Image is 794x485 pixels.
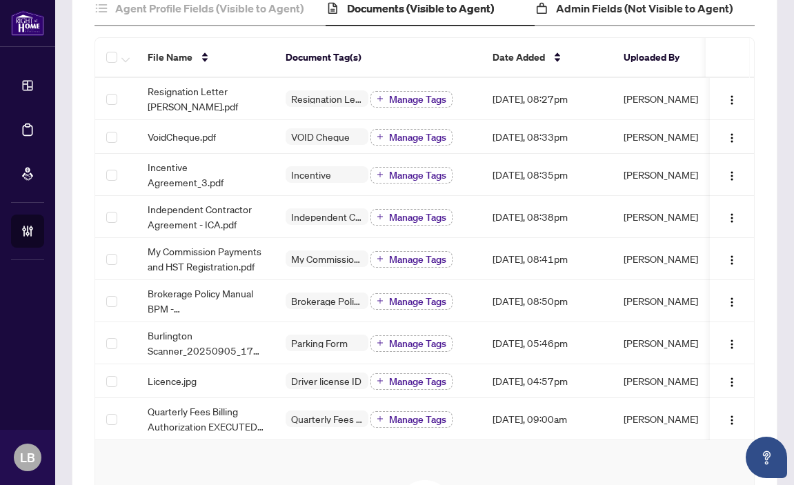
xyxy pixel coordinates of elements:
span: plus [377,213,384,220]
span: Burlington Scanner_20250905_170137.pdf [148,328,264,358]
span: LB [20,448,35,467]
span: Manage Tags [389,339,446,348]
td: [DATE], 08:41pm [482,238,613,280]
span: VOID Cheque [286,132,355,141]
img: Logo [726,132,737,143]
td: [DATE], 08:27pm [482,78,613,120]
button: Manage Tags [370,91,453,108]
td: [DATE], 09:00am [482,398,613,440]
span: plus [377,377,384,384]
img: logo [11,10,44,36]
td: [DATE], 08:38pm [482,196,613,238]
span: Date Added [493,50,545,65]
span: Licence.jpg [148,373,197,388]
td: [DATE], 08:33pm [482,120,613,154]
th: Uploaded By [613,38,716,78]
span: Manage Tags [389,212,446,222]
button: Open asap [746,437,787,478]
button: Manage Tags [370,293,453,310]
td: [PERSON_NAME] [613,322,716,364]
td: [DATE], 08:35pm [482,154,613,196]
span: Manage Tags [389,297,446,306]
span: Brokerage Policy Manual [286,296,368,306]
img: Logo [726,212,737,224]
span: plus [377,255,384,262]
span: plus [377,171,384,178]
button: Manage Tags [370,167,453,184]
span: plus [377,415,384,422]
td: [DATE], 04:57pm [482,364,613,398]
img: Logo [726,415,737,426]
span: Quarterly Fees Billing Authorization EXECUTED 21.pdf [148,404,264,434]
span: My Commission Payments and HST Registration.pdf [148,244,264,274]
img: Logo [726,170,737,181]
span: Incentive Agreement_3.pdf [148,159,264,190]
span: Brokerage Policy Manual BPM - [DATE]_updated1.pdf [148,286,264,316]
span: File Name [148,50,192,65]
img: Logo [726,95,737,106]
span: Independent Contractor Agreement - ICA.pdf [148,201,264,232]
button: Manage Tags [370,411,453,428]
span: Driver license ID [286,376,367,386]
span: Manage Tags [389,415,446,424]
span: My Commission Payments and HST Registration [286,254,368,264]
td: [DATE], 05:46pm [482,322,613,364]
button: Manage Tags [370,251,453,268]
button: Logo [721,88,743,110]
img: Logo [726,377,737,388]
span: plus [377,133,384,140]
th: Document Tag(s) [275,38,482,78]
td: [PERSON_NAME] [613,280,716,322]
img: Logo [726,339,737,350]
button: Logo [721,126,743,148]
th: Date Added [482,38,613,78]
td: [PERSON_NAME] [613,398,716,440]
td: [PERSON_NAME] [613,238,716,280]
td: [PERSON_NAME] [613,196,716,238]
span: Manage Tags [389,255,446,264]
button: Manage Tags [370,335,453,352]
span: Manage Tags [389,132,446,142]
span: plus [377,339,384,346]
td: [PERSON_NAME] [613,154,716,196]
span: Resignation Letter (From previous Brokerage) [286,94,368,103]
img: Logo [726,255,737,266]
button: Manage Tags [370,373,453,390]
span: plus [377,297,384,304]
span: Quarterly Fees Billing Authorization [286,414,368,424]
td: [PERSON_NAME] [613,364,716,398]
span: Manage Tags [389,377,446,386]
img: Logo [726,297,737,308]
span: Resignation Letter [PERSON_NAME].pdf [148,83,264,114]
td: [DATE], 08:50pm [482,280,613,322]
td: [PERSON_NAME] [613,120,716,154]
button: Logo [721,164,743,186]
span: plus [377,95,384,102]
span: Parking Form [286,338,353,348]
th: File Name [137,38,275,78]
span: Manage Tags [389,95,446,104]
button: Manage Tags [370,209,453,226]
button: Manage Tags [370,129,453,146]
span: Incentive [286,170,337,179]
td: [PERSON_NAME] [613,78,716,120]
button: Logo [721,332,743,354]
button: Logo [721,248,743,270]
button: Logo [721,290,743,312]
span: Independent Contractor Agreement [286,212,368,221]
button: Logo [721,206,743,228]
button: Logo [721,408,743,430]
span: Manage Tags [389,170,446,180]
span: VoidCheque.pdf [148,129,216,144]
button: Logo [721,370,743,392]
